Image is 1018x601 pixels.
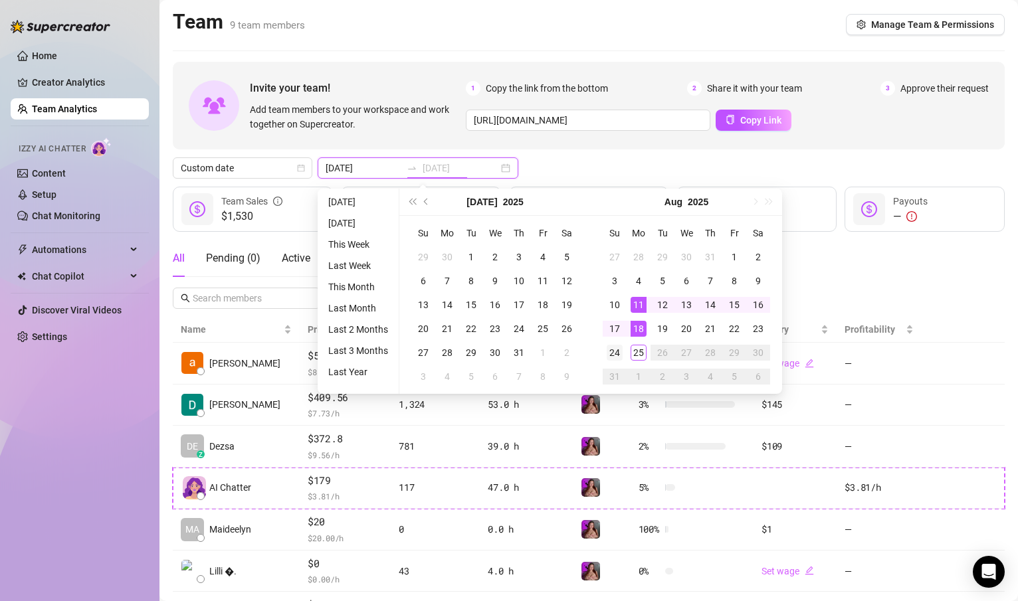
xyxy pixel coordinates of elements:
[411,221,435,245] th: Su
[399,480,472,495] div: 117
[183,476,206,499] img: izzy-ai-chatter-avatar-DDCN_rTZ.svg
[581,562,600,580] img: allison
[411,317,435,341] td: 2025-07-20
[603,269,627,293] td: 2025-08-03
[555,221,579,245] th: Sa
[483,269,507,293] td: 2025-07-09
[535,369,551,385] div: 8
[411,341,435,365] td: 2025-07-27
[603,245,627,269] td: 2025-07-27
[507,245,531,269] td: 2025-07-03
[181,294,190,303] span: search
[415,273,431,289] div: 6
[603,293,627,317] td: 2025-08-10
[32,211,100,221] a: Chat Monitoring
[535,249,551,265] div: 4
[880,81,895,96] span: 3
[627,341,651,365] td: 2025-08-25
[487,345,503,361] div: 30
[762,566,814,576] a: Set wageedit
[209,439,235,454] span: Dezsa
[511,273,527,289] div: 10
[861,201,877,217] span: dollar-circle
[607,249,623,265] div: 27
[726,115,735,124] span: copy
[805,359,814,368] span: edit
[607,345,623,361] div: 24
[323,343,393,359] li: Last 3 Months
[722,341,746,365] td: 2025-08-29
[674,245,698,269] td: 2025-07-30
[651,269,674,293] td: 2025-08-05
[762,397,829,412] div: $145
[32,239,126,260] span: Automations
[487,321,503,337] div: 23
[555,293,579,317] td: 2025-07-19
[651,365,674,388] td: 2025-09-02
[439,369,455,385] div: 4
[250,80,466,96] span: Invite your team!
[603,221,627,245] th: Su
[631,345,647,361] div: 25
[435,221,459,245] th: Mo
[607,369,623,385] div: 31
[678,273,694,289] div: 6
[488,480,564,495] div: 47.0 h
[483,221,507,245] th: We
[308,390,383,406] span: $409.56
[631,297,647,313] div: 11
[722,221,746,245] th: Fr
[559,345,575,361] div: 2
[631,249,647,265] div: 28
[750,273,766,289] div: 9
[463,369,479,385] div: 5
[750,249,766,265] div: 2
[655,273,670,289] div: 5
[655,321,670,337] div: 19
[535,273,551,289] div: 11
[900,81,989,96] span: Approve their request
[323,194,393,210] li: [DATE]
[463,249,479,265] div: 1
[463,345,479,361] div: 29
[466,189,497,215] button: Choose a month
[415,321,431,337] div: 20
[415,369,431,385] div: 3
[750,345,766,361] div: 30
[655,249,670,265] div: 29
[871,19,994,30] span: Manage Team & Permissions
[555,365,579,388] td: 2025-08-09
[603,341,627,365] td: 2025-08-24
[702,321,718,337] div: 21
[698,317,722,341] td: 2025-08-21
[483,341,507,365] td: 2025-07-30
[399,439,472,454] div: 781
[459,365,483,388] td: 2025-08-05
[411,269,435,293] td: 2025-07-06
[11,20,110,33] img: logo-BBDzfeDw.svg
[678,297,694,313] div: 13
[187,439,198,454] span: DE
[716,110,791,131] button: Copy Link
[845,480,913,495] div: $3.81 /h
[678,369,694,385] div: 3
[746,365,770,388] td: 2025-09-06
[722,365,746,388] td: 2025-09-05
[559,297,575,313] div: 19
[603,317,627,341] td: 2025-08-17
[726,297,742,313] div: 15
[488,439,564,454] div: 39.0 h
[435,341,459,365] td: 2025-07-28
[698,365,722,388] td: 2025-09-04
[483,317,507,341] td: 2025-07-23
[439,345,455,361] div: 28
[627,245,651,269] td: 2025-07-28
[722,245,746,269] td: 2025-08-01
[435,245,459,269] td: 2025-06-30
[466,81,480,96] span: 1
[746,221,770,245] th: Sa
[483,365,507,388] td: 2025-08-06
[439,249,455,265] div: 30
[507,341,531,365] td: 2025-07-31
[463,273,479,289] div: 8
